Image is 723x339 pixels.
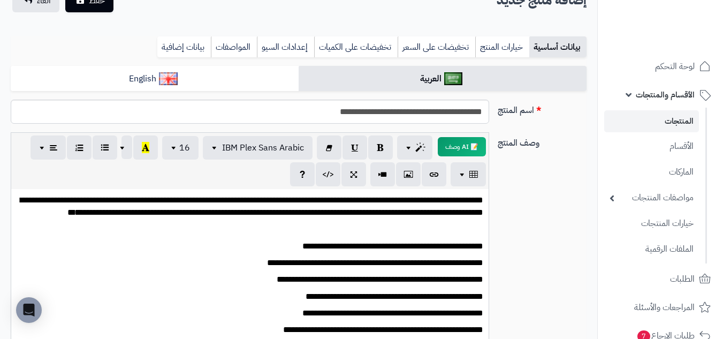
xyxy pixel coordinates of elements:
span: 16 [179,141,190,154]
a: الأقسام [604,135,699,158]
a: العربية [299,66,587,92]
span: IBM Plex Sans Arabic [222,141,304,154]
a: المواصفات [211,36,257,58]
a: تخفيضات على السعر [398,36,475,58]
a: الطلبات [604,266,717,292]
span: الطلبات [670,272,695,287]
div: Open Intercom Messenger [16,297,42,323]
a: الملفات الرقمية [604,238,699,261]
a: بيانات أساسية [529,36,587,58]
a: خيارات المنتج [475,36,529,58]
span: لوحة التحكم [655,59,695,74]
span: المراجعات والأسئلة [634,300,695,315]
label: وصف المنتج [493,132,591,149]
img: العربية [444,72,463,85]
a: إعدادات السيو [257,36,314,58]
a: المراجعات والأسئلة [604,295,717,320]
button: 16 [162,136,199,160]
button: 📝 AI وصف [438,137,486,156]
img: English [159,72,178,85]
span: الأقسام والمنتجات [636,87,695,102]
a: لوحة التحكم [604,54,717,79]
a: المنتجات [604,110,699,132]
a: الماركات [604,161,699,184]
a: مواصفات المنتجات [604,186,699,209]
a: English [11,66,299,92]
button: IBM Plex Sans Arabic [203,136,313,160]
a: خيارات المنتجات [604,212,699,235]
label: اسم المنتج [493,100,591,117]
a: تخفيضات على الكميات [314,36,398,58]
a: بيانات إضافية [157,36,211,58]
